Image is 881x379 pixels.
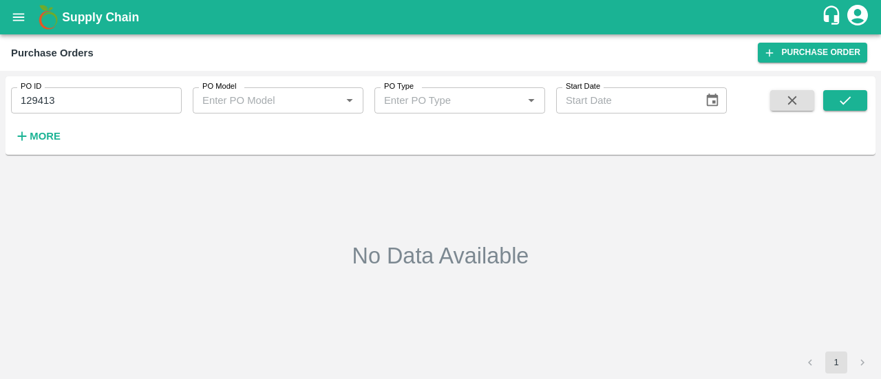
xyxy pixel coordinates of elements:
[341,91,359,109] button: Open
[566,81,600,92] label: Start Date
[202,81,237,92] label: PO Model
[845,3,870,32] div: account of current user
[11,44,94,62] div: Purchase Orders
[821,5,845,30] div: customer-support
[197,91,319,109] input: Enter PO Model
[797,351,875,373] nav: pagination navigation
[11,87,182,113] input: Enter PO ID
[758,43,867,63] a: Purchase Order
[30,131,61,142] strong: More
[34,3,62,31] img: logo
[3,1,34,33] button: open drawer
[825,351,847,373] button: page 1
[352,242,529,270] h2: No Data Available
[379,91,500,109] input: Enter PO Type
[699,87,725,113] button: Choose date
[522,91,540,109] button: Open
[62,8,821,27] a: Supply Chain
[21,81,41,92] label: PO ID
[11,124,64,148] button: More
[556,87,694,113] input: Start Date
[62,10,139,24] b: Supply Chain
[384,81,414,92] label: PO Type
